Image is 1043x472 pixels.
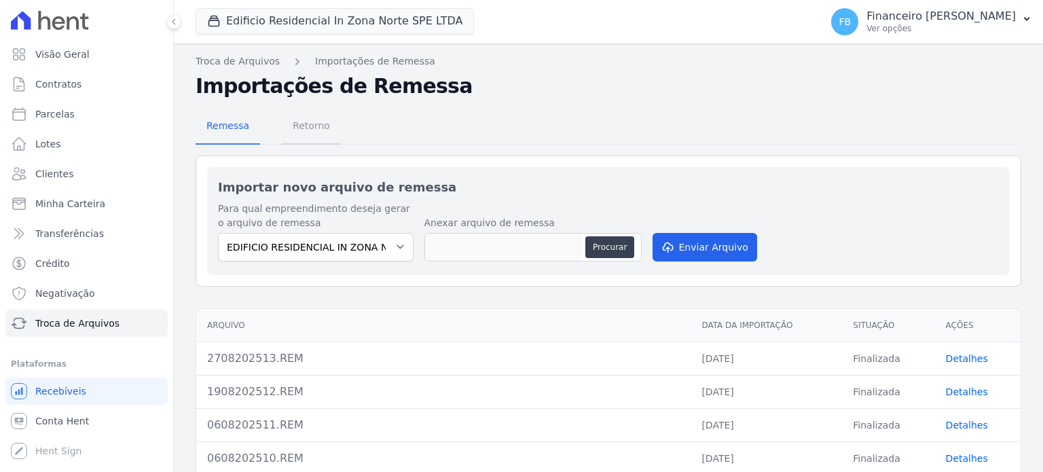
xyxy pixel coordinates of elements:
[820,3,1043,41] button: FB Financeiro [PERSON_NAME] Ver opções
[424,216,642,230] label: Anexar arquivo de remessa
[866,10,1016,23] p: Financeiro [PERSON_NAME]
[5,250,168,277] a: Crédito
[866,23,1016,34] p: Ver opções
[207,384,680,400] div: 1908202512.REM
[946,353,988,364] a: Detalhes
[5,101,168,128] a: Parcelas
[946,420,988,431] a: Detalhes
[207,350,680,367] div: 2708202513.REM
[653,233,757,261] button: Enviar Arquivo
[35,107,75,121] span: Parcelas
[35,48,90,61] span: Visão Geral
[196,8,474,34] button: Edificio Residencial In Zona Norte SPE LTDA
[35,77,81,91] span: Contratos
[5,378,168,405] a: Recebíveis
[5,310,168,337] a: Troca de Arquivos
[842,408,934,441] td: Finalizada
[35,167,73,181] span: Clientes
[691,309,842,342] th: Data da Importação
[11,356,162,372] div: Plataformas
[35,316,120,330] span: Troca de Arquivos
[35,227,104,240] span: Transferências
[5,130,168,158] a: Lotes
[207,450,680,467] div: 0608202510.REM
[196,54,1021,69] nav: Breadcrumb
[5,407,168,435] a: Conta Hent
[946,386,988,397] a: Detalhes
[5,160,168,187] a: Clientes
[842,375,934,408] td: Finalizada
[196,54,280,69] a: Troca de Arquivos
[842,309,934,342] th: Situação
[5,71,168,98] a: Contratos
[196,74,1021,98] h2: Importações de Remessa
[691,342,842,375] td: [DATE]
[691,375,842,408] td: [DATE]
[35,257,70,270] span: Crédito
[35,197,105,211] span: Minha Carteira
[196,309,691,342] th: Arquivo
[35,414,89,428] span: Conta Hent
[585,236,634,258] button: Procurar
[5,190,168,217] a: Minha Carteira
[315,54,435,69] a: Importações de Remessa
[218,202,414,230] label: Para qual empreendimento deseja gerar o arquivo de remessa
[5,280,168,307] a: Negativação
[842,342,934,375] td: Finalizada
[35,137,61,151] span: Lotes
[935,309,1021,342] th: Ações
[285,112,338,139] span: Retorno
[35,384,86,398] span: Recebíveis
[5,41,168,68] a: Visão Geral
[282,109,341,145] a: Retorno
[35,287,95,300] span: Negativação
[691,408,842,441] td: [DATE]
[218,178,999,196] h2: Importar novo arquivo de remessa
[946,453,988,464] a: Detalhes
[198,112,257,139] span: Remessa
[839,17,851,26] span: FB
[5,220,168,247] a: Transferências
[196,109,341,145] nav: Tab selector
[196,109,260,145] a: Remessa
[207,417,680,433] div: 0608202511.REM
